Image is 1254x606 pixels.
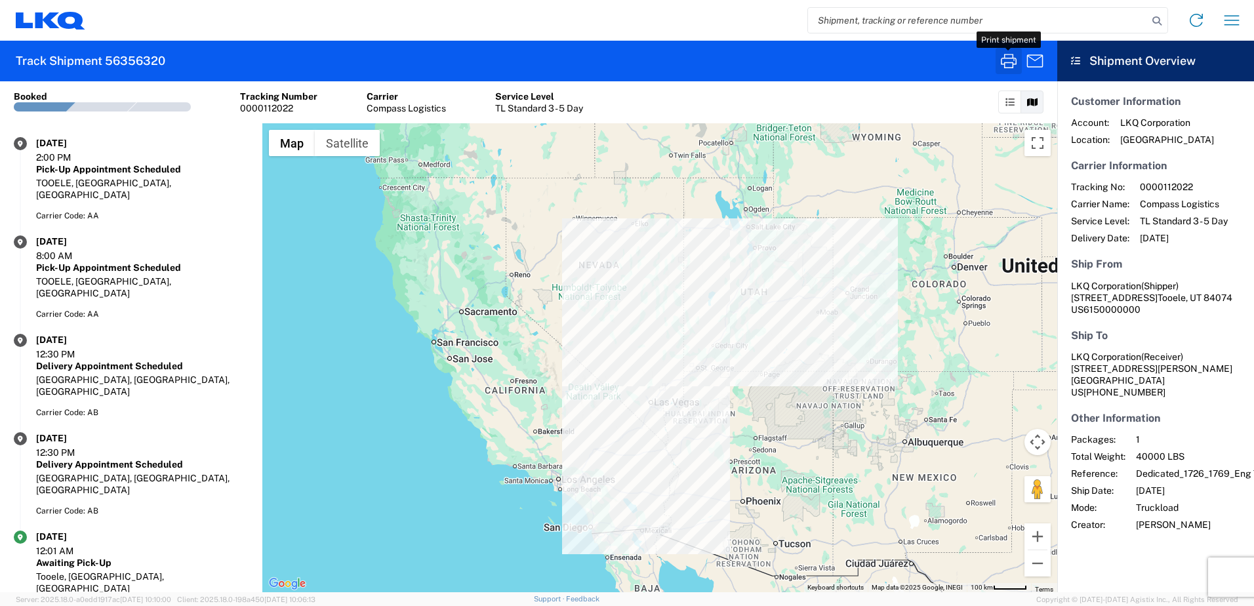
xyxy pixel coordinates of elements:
[495,102,583,114] div: TL Standard 3 - 5 Day
[1071,352,1232,374] span: LKQ Corporation [STREET_ADDRESS][PERSON_NAME]
[14,91,47,102] div: Booked
[16,596,171,603] span: Server: 2025.18.0-a0edd1917ac
[36,360,249,372] div: Delivery Appointment Scheduled
[1140,215,1228,227] span: TL Standard 3 - 5 Day
[1071,293,1158,303] span: [STREET_ADDRESS]
[1071,451,1125,462] span: Total Weight:
[36,472,249,496] div: [GEOGRAPHIC_DATA], [GEOGRAPHIC_DATA], [GEOGRAPHIC_DATA]
[36,137,102,149] div: [DATE]
[36,458,249,470] div: Delivery Appointment Scheduled
[1071,485,1125,496] span: Ship Date:
[36,374,249,397] div: [GEOGRAPHIC_DATA], [GEOGRAPHIC_DATA], [GEOGRAPHIC_DATA]
[1071,134,1110,146] span: Location:
[1036,594,1238,605] span: Copyright © [DATE]-[DATE] Agistix Inc., All Rights Reserved
[16,53,165,69] h2: Track Shipment 56356320
[1083,304,1141,315] span: 6150000000
[808,8,1148,33] input: Shipment, tracking or reference number
[1024,523,1051,550] button: Zoom in
[1071,351,1240,398] address: [GEOGRAPHIC_DATA] US
[36,151,102,163] div: 2:00 PM
[566,595,599,603] a: Feedback
[36,177,249,201] div: TOOELE, [GEOGRAPHIC_DATA], [GEOGRAPHIC_DATA]
[266,575,309,592] a: Open this area in Google Maps (opens a new window)
[967,583,1031,592] button: Map Scale: 100 km per 48 pixels
[36,334,102,346] div: [DATE]
[1071,117,1110,129] span: Account:
[534,595,567,603] a: Support
[1140,181,1228,193] span: 0000112022
[1024,429,1051,455] button: Map camera controls
[36,557,249,569] div: Awaiting Pick-Up
[1071,181,1129,193] span: Tracking No:
[495,91,583,102] div: Service Level
[1071,434,1125,445] span: Packages:
[1071,232,1129,244] span: Delivery Date:
[872,584,963,591] span: Map data ©2025 Google, INEGI
[1024,130,1051,156] button: Toggle fullscreen view
[1024,550,1051,576] button: Zoom out
[36,275,249,299] div: TOOELE, [GEOGRAPHIC_DATA], [GEOGRAPHIC_DATA]
[240,91,317,102] div: Tracking Number
[1071,468,1125,479] span: Reference:
[1120,134,1214,146] span: [GEOGRAPHIC_DATA]
[1071,258,1240,270] h5: Ship From
[1141,352,1183,362] span: (Receiver)
[36,250,102,262] div: 8:00 AM
[36,432,102,444] div: [DATE]
[1071,95,1240,108] h5: Customer Information
[1071,280,1240,315] address: Tooele, UT 84074 US
[1141,281,1179,291] span: (Shipper)
[1035,586,1053,593] a: Terms
[1071,519,1125,531] span: Creator:
[36,571,249,594] div: Tooele, [GEOGRAPHIC_DATA], [GEOGRAPHIC_DATA]
[1071,281,1141,291] span: LKQ Corporation
[120,596,171,603] span: [DATE] 10:10:00
[1140,198,1228,210] span: Compass Logistics
[240,102,317,114] div: 0000112022
[36,531,102,542] div: [DATE]
[1071,412,1240,424] h5: Other Information
[1071,198,1129,210] span: Carrier Name:
[177,596,315,603] span: Client: 2025.18.0-198a450
[1071,215,1129,227] span: Service Level:
[367,91,446,102] div: Carrier
[1024,476,1051,502] button: Drag Pegman onto the map to open Street View
[269,130,315,156] button: Show street map
[1071,159,1240,172] h5: Carrier Information
[1140,232,1228,244] span: [DATE]
[36,348,102,360] div: 12:30 PM
[36,308,249,320] div: Carrier Code: AA
[1120,117,1214,129] span: LKQ Corporation
[36,262,249,273] div: Pick-Up Appointment Scheduled
[266,575,309,592] img: Google
[971,584,993,591] span: 100 km
[1057,41,1254,81] header: Shipment Overview
[36,235,102,247] div: [DATE]
[36,447,102,458] div: 12:30 PM
[1083,387,1165,397] span: [PHONE_NUMBER]
[36,407,249,418] div: Carrier Code: AB
[36,163,249,175] div: Pick-Up Appointment Scheduled
[36,505,249,517] div: Carrier Code: AB
[264,596,315,603] span: [DATE] 10:06:13
[36,210,249,222] div: Carrier Code: AA
[1071,329,1240,342] h5: Ship To
[315,130,380,156] button: Show satellite imagery
[807,583,864,592] button: Keyboard shortcuts
[367,102,446,114] div: Compass Logistics
[36,545,102,557] div: 12:01 AM
[1071,502,1125,514] span: Mode:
